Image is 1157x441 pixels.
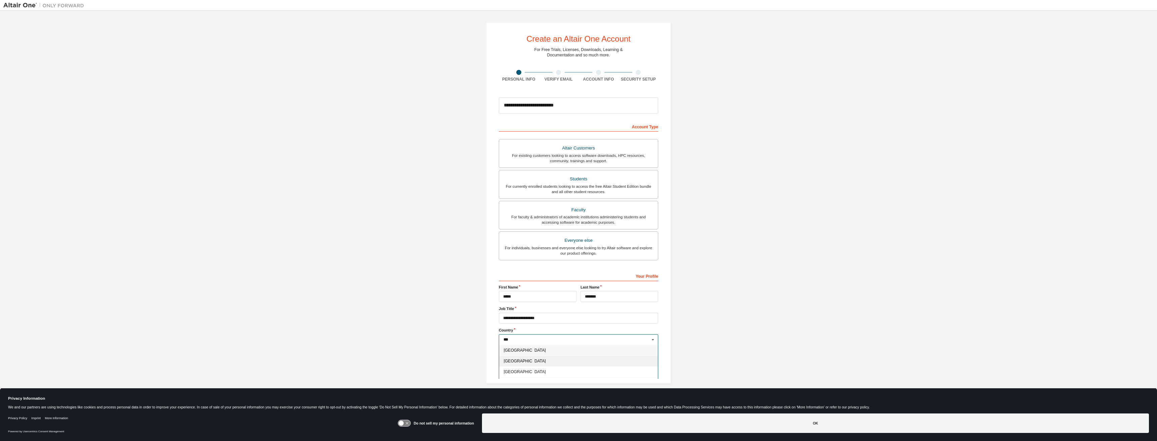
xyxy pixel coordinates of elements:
[503,174,654,184] div: Students
[526,35,631,43] div: Create an Altair One Account
[503,205,654,215] div: Faculty
[619,77,659,82] div: Security Setup
[503,236,654,245] div: Everyone else
[499,284,576,290] label: First Name
[499,327,658,333] label: Country
[504,370,654,374] span: [GEOGRAPHIC_DATA]
[503,153,654,164] div: For existing customers looking to access software downloads, HPC resources, community, trainings ...
[504,348,654,352] span: [GEOGRAPHIC_DATA]
[499,270,658,281] div: Your Profile
[503,245,654,256] div: For individuals, businesses and everyone else looking to try Altair software and explore our prod...
[578,77,619,82] div: Account Info
[503,214,654,225] div: For faculty & administrators of academic institutions administering students and accessing softwa...
[503,184,654,194] div: For currently enrolled students looking to access the free Altair Student Edition bundle and all ...
[503,143,654,153] div: Altair Customers
[534,47,623,58] div: For Free Trials, Licenses, Downloads, Learning & Documentation and so much more.
[499,121,658,132] div: Account Type
[499,306,658,311] label: Job Title
[3,2,87,9] img: Altair One
[504,359,654,363] span: [GEOGRAPHIC_DATA]
[581,284,658,290] label: Last Name
[539,77,579,82] div: Verify Email
[499,77,539,82] div: Personal Info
